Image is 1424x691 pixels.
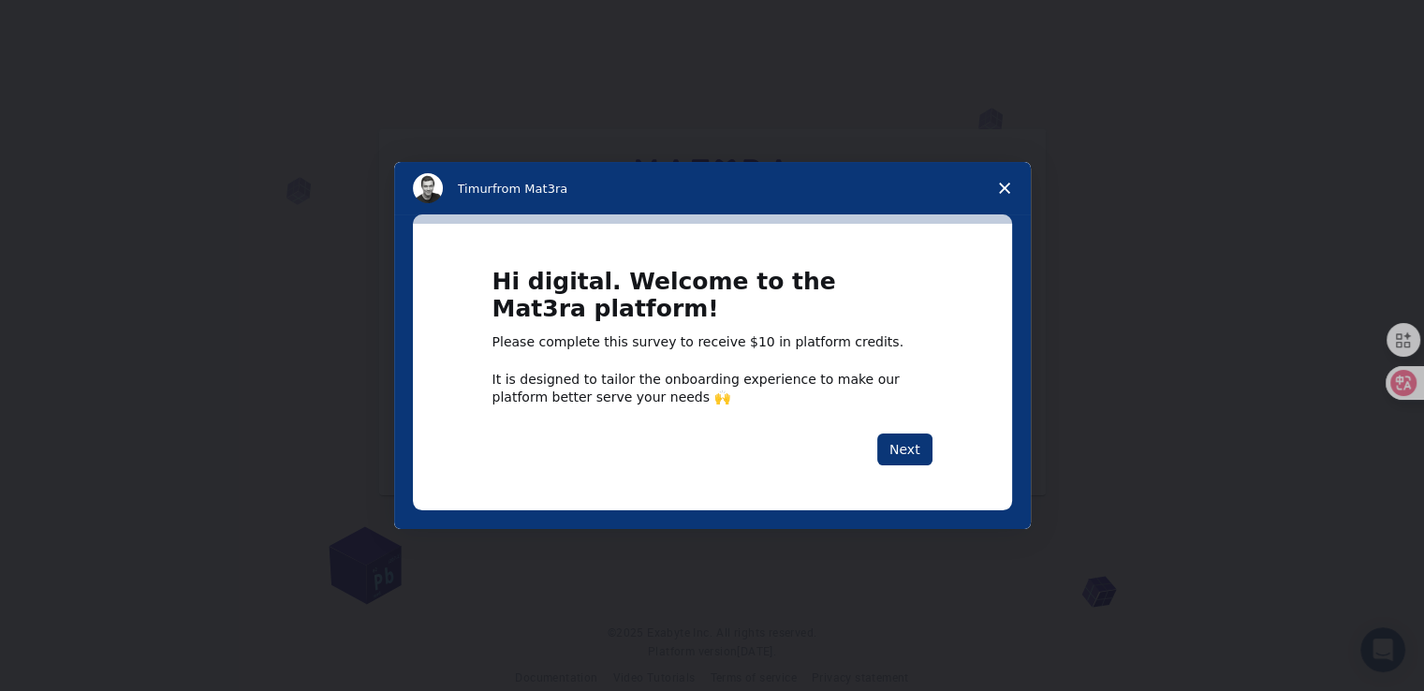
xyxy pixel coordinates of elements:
[458,182,492,196] span: Timur
[978,162,1031,214] span: Close survey
[37,13,105,30] span: Support
[492,269,932,333] h1: Hi digital. Welcome to the Mat3ra platform!
[492,182,567,196] span: from Mat3ra
[877,434,932,465] button: Next
[492,333,932,352] div: Please complete this survey to receive $10 in platform credits.
[413,173,443,203] img: Profile image for Timur
[492,371,932,404] div: It is designed to tailor the onboarding experience to make our platform better serve your needs 🙌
